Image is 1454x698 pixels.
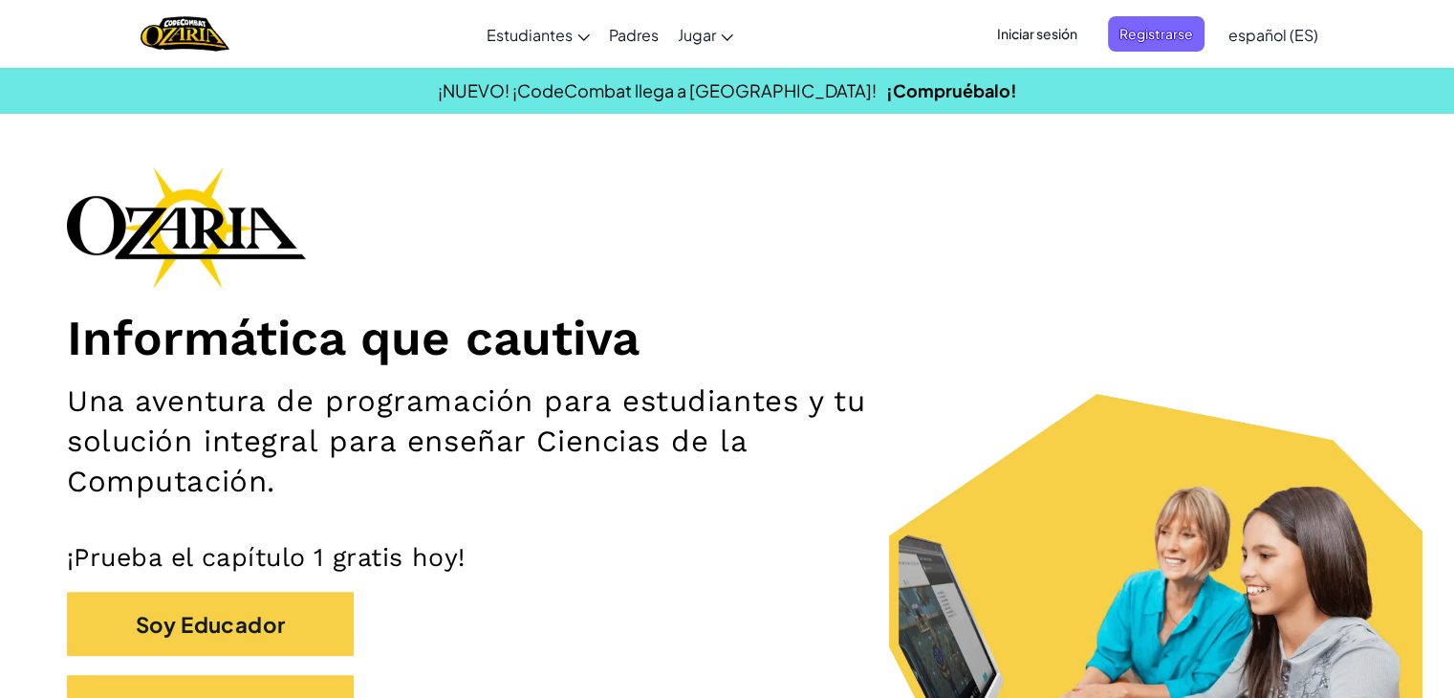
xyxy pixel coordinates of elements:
a: Jugar [668,9,743,60]
font: Informática que cautiva [67,309,640,366]
font: ¡Prueba el capítulo 1 gratis hoy! [67,542,466,572]
font: Una aventura de programación para estudiantes y tu solución integral para enseñar Ciencias de la ... [67,383,865,500]
a: Padres [599,9,668,60]
font: Registrarse [1119,25,1193,42]
a: español (ES) [1219,9,1328,60]
font: Jugar [678,25,716,45]
a: ¡Compruébalo! [886,79,1017,101]
img: Logotipo de la marca Ozaria [67,166,306,289]
img: Hogar [141,14,229,54]
font: español (ES) [1228,25,1318,45]
button: Soy Educador [67,592,354,656]
font: Padres [609,25,659,45]
font: Soy Educador [136,612,286,639]
button: Registrarse [1108,16,1204,52]
font: ¡NUEVO! ¡CodeCombat llega a [GEOGRAPHIC_DATA]! [438,79,877,101]
font: Estudiantes [487,25,573,45]
font: Iniciar sesión [997,25,1077,42]
button: Iniciar sesión [986,16,1089,52]
a: Estudiantes [477,9,599,60]
a: Logotipo de Ozaria de CodeCombat [141,14,229,54]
